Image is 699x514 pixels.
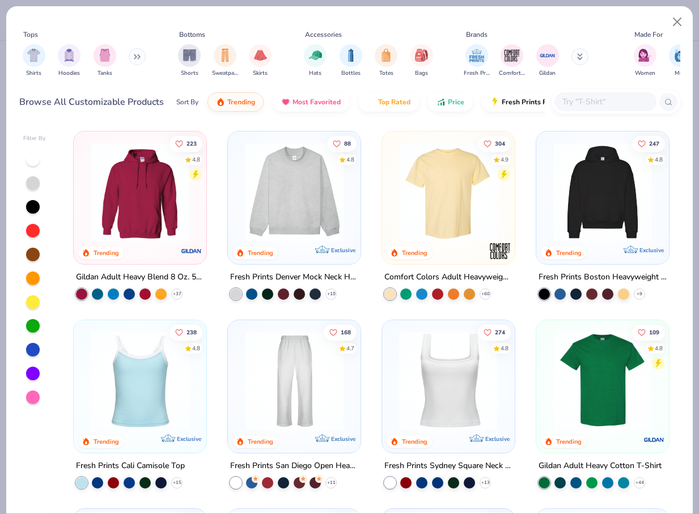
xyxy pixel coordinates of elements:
button: filter button [410,44,433,78]
div: 4.8 [192,344,200,352]
span: Men [675,69,686,78]
span: Hats [309,69,321,78]
span: 88 [344,141,351,146]
span: 109 [649,329,659,335]
img: Gildan Image [539,47,556,64]
button: filter button [669,44,692,78]
div: filter for Tanks [94,44,116,78]
span: Fresh Prints Flash [502,97,560,107]
button: filter button [634,44,656,78]
img: f5d85501-0dbb-4ee4-b115-c08fa3845d83 [239,143,349,241]
div: Fresh Prints Denver Mock Neck Heavyweight Sweatshirt [230,270,358,284]
img: df5250ff-6f61-4206-a12c-24931b20f13c [239,332,349,430]
span: Exclusive [485,435,510,443]
div: Fresh Prints Cali Camisole Top [76,459,185,473]
button: Like [170,324,202,340]
span: + 44 [636,479,644,486]
img: Skirts Image [254,49,267,62]
img: Bags Image [415,49,427,62]
img: Sweatpants Image [219,49,231,62]
img: trending.gif [216,97,225,107]
span: Sweatpants [212,69,238,78]
button: Most Favorited [273,92,349,112]
span: Most Favorited [293,97,341,107]
button: filter button [23,44,45,78]
button: filter button [375,44,397,78]
span: Exclusive [331,435,355,443]
div: 4.9 [501,155,509,164]
div: 4.8 [655,155,663,164]
button: filter button [212,44,238,78]
img: Comfort Colors Image [503,47,520,64]
div: filter for Skirts [249,44,272,78]
div: Browse All Customizable Products [19,95,164,109]
img: Men Image [674,49,687,62]
span: Hoodies [58,69,80,78]
div: filter for Hoodies [58,44,81,78]
div: Tops [23,29,38,40]
img: Fresh Prints Image [468,47,485,64]
div: filter for Comfort Colors [499,44,525,78]
img: Shirts Image [27,49,40,62]
img: Hoodies Image [63,49,75,62]
div: Brands [466,29,488,40]
button: filter button [178,44,201,78]
button: Trending [207,92,264,112]
span: 223 [187,141,197,146]
div: 4.8 [501,344,509,352]
span: 274 [495,329,505,335]
button: filter button [536,44,559,78]
div: Made For [634,29,663,40]
span: Fresh Prints [464,69,490,78]
span: + 15 [173,479,181,486]
span: Women [635,69,655,78]
img: db319196-8705-402d-8b46-62aaa07ed94f [548,332,658,430]
div: 4.8 [655,344,663,352]
span: Shirts [26,69,41,78]
span: Shorts [181,69,198,78]
img: Shorts Image [183,49,196,62]
span: Trending [227,97,255,107]
img: TopRated.gif [367,97,376,107]
div: Accessories [305,29,342,40]
div: Fresh Prints San Diego Open Heavyweight Sweatpants [230,459,358,473]
div: Gildan Adult Heavy Cotton T-Shirt [539,459,662,473]
span: Top Rated [378,97,410,107]
div: filter for Women [634,44,656,78]
span: Bottles [341,69,361,78]
button: filter button [499,44,525,78]
img: Gildan logo [180,240,203,262]
div: filter for Bags [410,44,433,78]
span: + 37 [173,291,181,298]
span: Bags [415,69,428,78]
button: filter button [340,44,362,78]
button: Like [478,135,511,151]
button: Top Rated [358,92,419,112]
button: Fresh Prints Flash [482,92,613,112]
span: Exclusive [639,247,664,254]
button: filter button [58,44,81,78]
input: Try "T-Shirt" [561,95,649,108]
button: Like [632,324,665,340]
img: a25d9891-da96-49f3-a35e-76288174bf3a [85,332,195,430]
button: filter button [304,44,327,78]
div: 4.8 [346,155,354,164]
div: 4.8 [192,155,200,164]
img: Tanks Image [99,49,111,62]
button: Like [478,324,511,340]
span: 304 [495,141,505,146]
span: Skirts [253,69,268,78]
span: + 10 [327,291,336,298]
div: 4.7 [346,344,354,352]
button: filter button [249,44,272,78]
div: Gildan Adult Heavy Blend 8 Oz. 50/50 Hooded Sweatshirt [76,270,204,284]
span: 168 [341,329,351,335]
button: Like [327,135,357,151]
img: Bottles Image [345,49,357,62]
img: Comfort Colors logo [489,240,511,262]
img: 91acfc32-fd48-4d6b-bdad-a4c1a30ac3fc [548,143,658,241]
span: 238 [187,329,197,335]
span: Exclusive [177,435,201,443]
button: Close [667,11,688,33]
div: filter for Bottles [340,44,362,78]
